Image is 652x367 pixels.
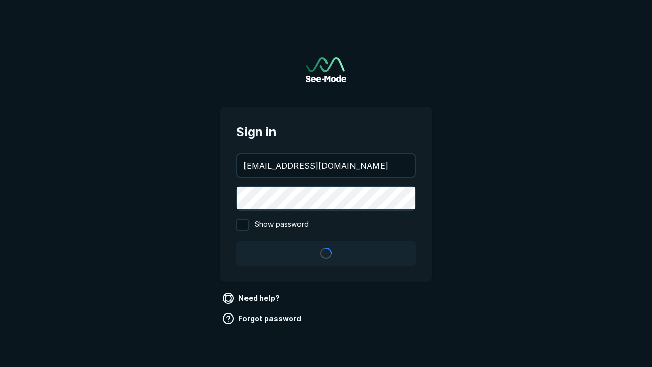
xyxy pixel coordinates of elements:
a: Need help? [220,290,284,306]
span: Show password [255,219,309,231]
span: Sign in [236,123,416,141]
a: Go to sign in [306,57,346,82]
input: your@email.com [237,154,415,177]
a: Forgot password [220,310,305,327]
img: See-Mode Logo [306,57,346,82]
